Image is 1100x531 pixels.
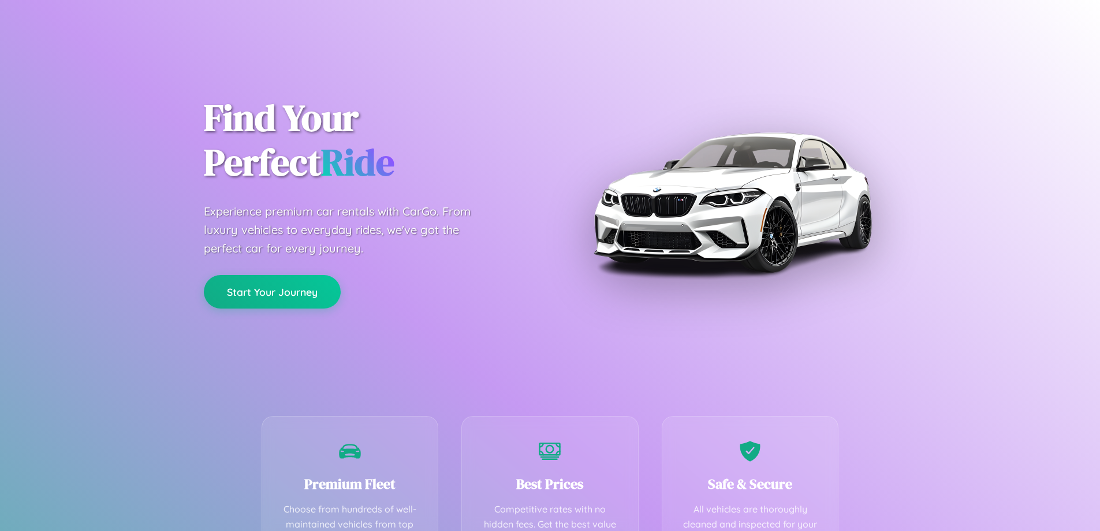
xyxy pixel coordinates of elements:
[479,474,621,493] h3: Best Prices
[204,275,341,309] button: Start Your Journey
[680,474,821,493] h3: Safe & Secure
[204,96,533,185] h1: Find Your Perfect
[321,137,394,187] span: Ride
[279,474,421,493] h3: Premium Fleet
[204,202,493,258] p: Experience premium car rentals with CarGo. From luxury vehicles to everyday rides, we've got the ...
[588,58,877,347] img: Premium BMW car rental vehicle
